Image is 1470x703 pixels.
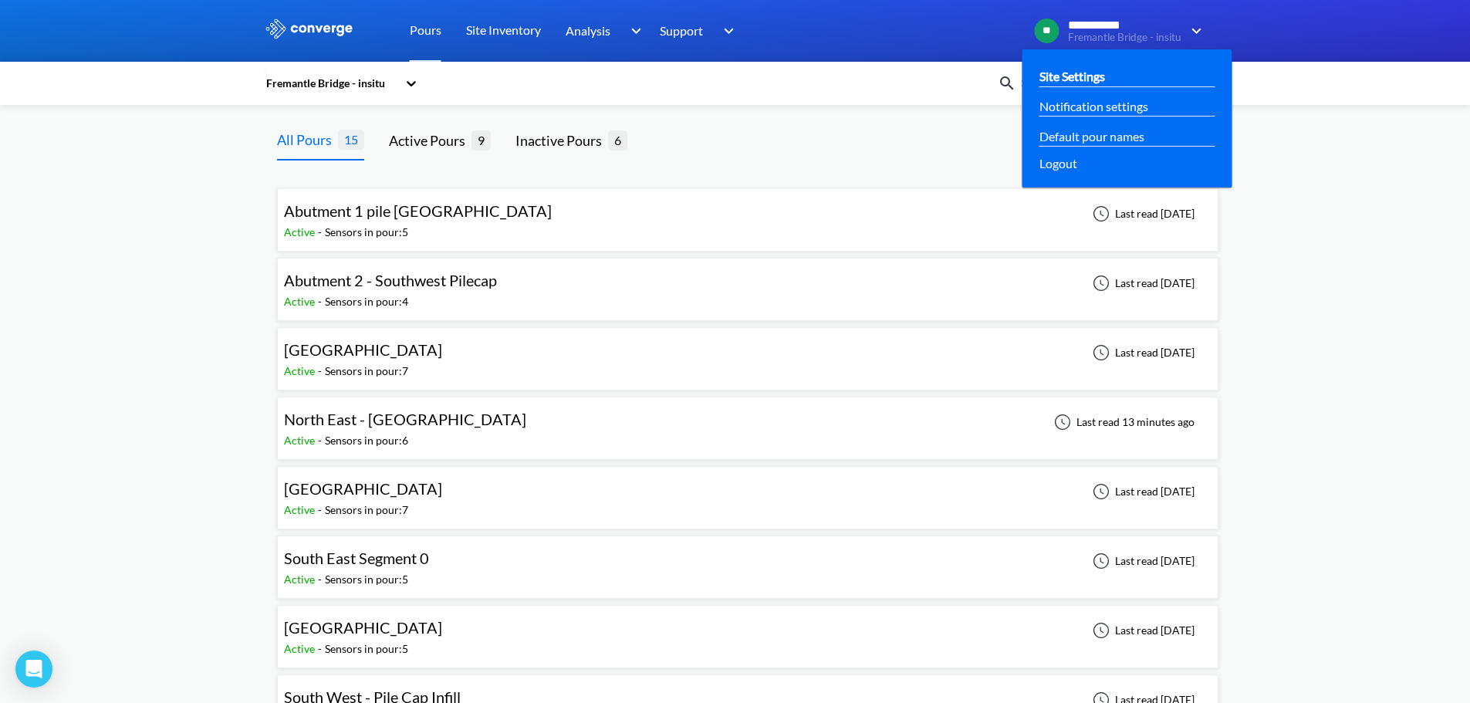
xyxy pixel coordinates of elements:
a: Default pour names [1039,127,1144,146]
div: Sensors in pour: 5 [325,224,408,241]
a: Abutment 2 - Southwest PilecapActive-Sensors in pour:4Last read [DATE] [277,275,1218,289]
span: Active [284,573,318,586]
span: 15 [338,130,364,149]
div: Last read [DATE] [1084,204,1199,223]
span: Support [660,21,703,40]
img: downArrow.svg [1181,22,1206,40]
span: Active [284,503,318,516]
span: [GEOGRAPHIC_DATA] [284,479,442,498]
span: 9 [471,130,491,150]
div: Last read [DATE] [1084,482,1199,501]
div: Last read [DATE] [1084,621,1199,640]
span: - [318,642,325,655]
div: Last read [DATE] [1084,343,1199,362]
a: Notification settings [1039,96,1148,116]
div: Sensors in pour: 7 [325,363,408,380]
span: Abutment 1 pile [GEOGRAPHIC_DATA] [284,201,552,220]
a: Abutment 1 pile [GEOGRAPHIC_DATA]Active-Sensors in pour:5Last read [DATE] [277,206,1218,219]
div: Sensors in pour: 7 [325,502,408,519]
div: Last read 13 minutes ago [1046,413,1199,431]
span: North East - [GEOGRAPHIC_DATA] [284,410,526,428]
span: - [318,573,325,586]
div: Open Intercom Messenger [15,651,52,688]
a: Site Settings [1039,66,1105,86]
span: - [318,503,325,516]
div: Sensors in pour: 6 [325,432,408,449]
div: Fremantle Bridge - insitu [265,75,397,92]
a: North East - [GEOGRAPHIC_DATA]Active-Sensors in pour:6Last read 13 minutes ago [277,414,1218,428]
span: - [318,434,325,447]
a: [GEOGRAPHIC_DATA]Active-Sensors in pour:7Last read [DATE] [277,345,1218,358]
div: All Pours [277,129,338,150]
span: Active [284,225,318,238]
span: - [318,225,325,238]
span: Logout [1039,154,1077,173]
span: Active [284,434,318,447]
span: - [318,364,325,377]
div: Active Pours [389,130,471,151]
div: Inactive Pours [515,130,608,151]
img: downArrow.svg [620,22,645,40]
span: Abutment 2 - Southwest Pilecap [284,271,497,289]
span: South East Segment 0 [284,549,429,567]
span: [GEOGRAPHIC_DATA] [284,618,442,637]
div: Sensors in pour: 4 [325,293,408,310]
span: Active [284,642,318,655]
div: Sensors in pour: 5 [325,571,408,588]
div: Last read [DATE] [1084,274,1199,292]
span: Fremantle Bridge - insitu [1068,32,1181,43]
a: [GEOGRAPHIC_DATA]Active-Sensors in pour:5Last read [DATE] [277,623,1218,636]
span: Analysis [566,21,610,40]
span: 6 [608,130,627,150]
span: Active [284,295,318,308]
a: [GEOGRAPHIC_DATA]Active-Sensors in pour:7Last read [DATE] [277,484,1218,497]
span: - [318,295,325,308]
img: icon-search.svg [998,74,1016,93]
div: Sensors in pour: 5 [325,640,408,657]
input: Search for a pour by name [1016,75,1203,92]
a: South East Segment 0Active-Sensors in pour:5Last read [DATE] [277,553,1218,566]
img: downArrow.svg [714,22,738,40]
span: Active [284,364,318,377]
div: Last read [DATE] [1084,552,1199,570]
img: logo_ewhite.svg [265,19,354,39]
span: [GEOGRAPHIC_DATA] [284,340,442,359]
